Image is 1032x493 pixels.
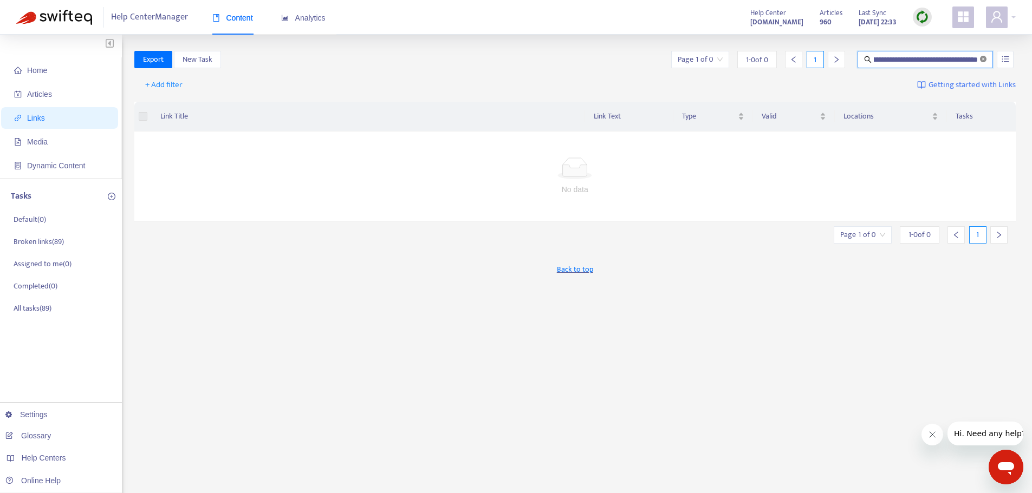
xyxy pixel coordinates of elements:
[14,303,51,314] p: All tasks ( 89 )
[14,280,57,292] p: Completed ( 0 )
[152,102,585,132] th: Link Title
[790,56,797,63] span: left
[585,102,673,132] th: Link Text
[27,90,52,98] span: Articles
[134,51,172,68] button: Export
[27,137,48,146] span: Media
[917,76,1016,94] a: Getting started with Links
[27,66,47,75] span: Home
[14,67,22,74] span: home
[746,54,768,65] span: 1 - 0 of 0
[997,51,1014,68] button: unordered-list
[16,10,92,25] img: Swifteq
[174,51,221,68] button: New Task
[750,7,786,19] span: Help Center
[990,10,1003,23] span: user
[908,229,931,240] span: 1 - 0 of 0
[820,16,832,28] strong: 960
[807,51,824,68] div: 1
[14,90,22,98] span: account-book
[27,161,85,170] span: Dynamic Content
[145,78,183,91] span: + Add filter
[14,114,22,122] span: link
[1002,55,1009,63] span: unordered-list
[969,226,986,244] div: 1
[917,81,926,89] img: image-link
[5,410,48,419] a: Settings
[859,16,897,28] strong: [DATE] 22:33
[921,424,943,445] iframe: Close message
[989,450,1023,484] iframe: Button to launch messaging window
[820,7,842,19] span: Articles
[281,14,326,22] span: Analytics
[11,190,31,203] p: Tasks
[833,56,840,63] span: right
[5,476,61,485] a: Online Help
[835,102,947,132] th: Locations
[980,56,986,62] span: close-circle
[916,10,929,24] img: sync.dc5367851b00ba804db3.png
[753,102,835,132] th: Valid
[957,10,970,23] span: appstore
[22,453,66,462] span: Help Centers
[14,214,46,225] p: Default ( 0 )
[14,236,64,247] p: Broken links ( 89 )
[5,431,51,440] a: Glossary
[843,110,930,122] span: Locations
[281,14,289,22] span: area-chart
[27,114,45,122] span: Links
[947,102,1016,132] th: Tasks
[183,54,212,65] span: New Task
[864,56,872,63] span: search
[952,231,960,239] span: left
[111,7,188,28] span: Help Center Manager
[14,138,22,146] span: file-image
[980,55,986,65] span: close-circle
[995,231,1003,239] span: right
[750,16,803,28] a: [DOMAIN_NAME]
[947,422,1023,445] iframe: Message from company
[14,162,22,169] span: container
[137,76,191,94] button: + Add filter
[108,193,115,200] span: plus-circle
[762,110,817,122] span: Valid
[14,258,72,269] p: Assigned to me ( 0 )
[929,79,1016,91] span: Getting started with Links
[859,7,886,19] span: Last Sync
[682,110,736,122] span: Type
[212,14,220,22] span: book
[557,264,593,275] span: Back to top
[7,8,78,16] span: Hi. Need any help?
[673,102,753,132] th: Type
[147,183,1003,195] div: No data
[143,54,164,65] span: Export
[212,14,253,22] span: Content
